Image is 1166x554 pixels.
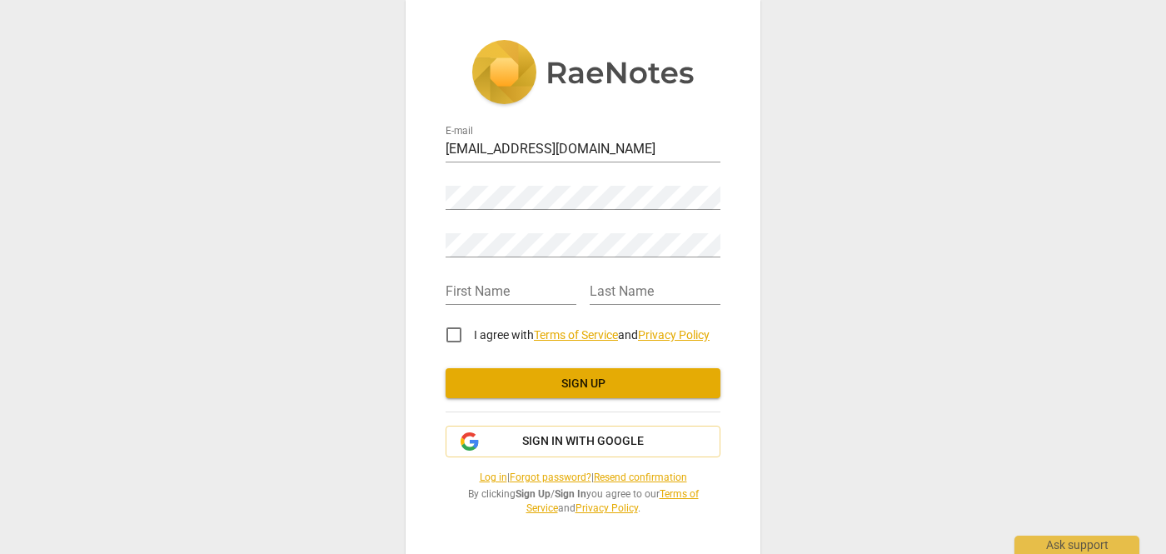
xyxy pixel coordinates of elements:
[1014,536,1139,554] div: Ask support
[516,488,551,500] b: Sign Up
[594,472,687,483] a: Resend confirmation
[522,433,644,450] span: Sign in with Google
[534,328,618,342] a: Terms of Service
[510,472,591,483] a: Forgot password?
[638,328,710,342] a: Privacy Policy
[446,127,473,137] label: E-mail
[446,471,720,485] span: | |
[459,376,707,392] span: Sign up
[471,40,695,108] img: 5ac2273c67554f335776073100b6d88f.svg
[480,472,507,483] a: Log in
[576,502,638,514] a: Privacy Policy
[526,488,699,514] a: Terms of Service
[555,488,586,500] b: Sign In
[446,368,720,398] button: Sign up
[474,328,710,342] span: I agree with and
[446,487,720,515] span: By clicking / you agree to our and .
[446,426,720,457] button: Sign in with Google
